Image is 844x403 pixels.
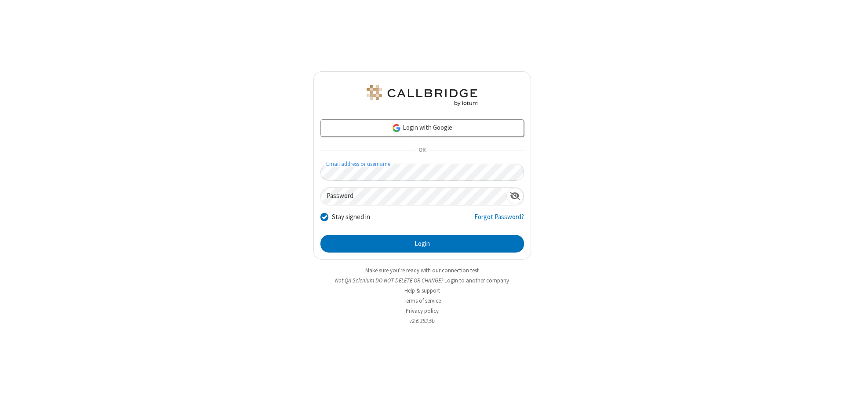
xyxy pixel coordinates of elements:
input: Email address or username [320,164,524,181]
button: Login to another company [444,276,509,285]
a: Forgot Password? [474,212,524,229]
img: QA Selenium DO NOT DELETE OR CHANGE [365,85,479,106]
label: Stay signed in [332,212,370,222]
a: Make sure you're ready with our connection test [365,267,479,274]
input: Password [321,188,506,205]
img: google-icon.png [392,123,401,133]
a: Help & support [404,287,440,294]
li: Not QA Selenium DO NOT DELETE OR CHANGE? [313,276,531,285]
span: OR [415,144,429,157]
div: Show password [506,188,524,204]
a: Login with Google [320,119,524,137]
a: Terms of service [404,297,441,304]
button: Login [320,235,524,253]
iframe: Chat [822,380,837,397]
li: v2.6.353.5b [313,317,531,325]
a: Privacy policy [406,307,439,315]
